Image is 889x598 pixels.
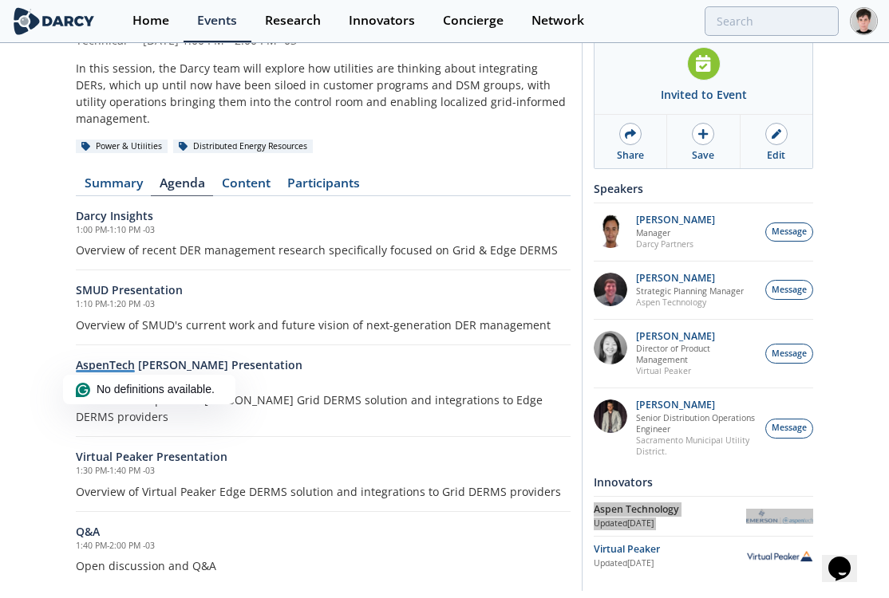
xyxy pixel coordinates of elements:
[76,356,571,373] h6: AspenTech [PERSON_NAME] Presentation
[76,207,571,224] h6: Darcy Insights
[349,14,415,27] div: Innovators
[76,391,571,425] p: Overview of AspenTech [PERSON_NAME] Grid DERMS solution and integrations to Edge DERMS providers
[594,502,746,517] div: Aspen Technology
[636,343,757,365] p: Director of Product Management
[636,297,744,308] p: Aspen Technology
[151,177,213,196] a: Agenda
[594,175,813,203] div: Speakers
[594,542,746,557] div: Virtual Peaker
[76,557,571,574] p: Open discussion and Q&A
[636,399,757,411] p: [PERSON_NAME]
[661,86,747,103] div: Invited to Event
[130,33,140,48] span: •
[850,7,878,35] img: Profile
[76,281,571,298] h6: SMUD Presentation
[76,224,571,237] h5: 1:00 PM - 1:10 PM -03
[772,348,807,360] span: Message
[636,285,744,297] p: Strategic Planning Manager
[636,227,715,238] p: Manager
[594,399,627,433] img: 7fca56e2-1683-469f-8840-285a17278393
[76,483,571,500] p: Overview of Virtual Peaker Edge DERMS solution and integrations to Grid DERMS providers
[197,14,237,27] div: Events
[279,177,368,196] a: Participants
[636,238,715,250] p: Darcy Partners
[76,523,571,540] h6: Q&A
[531,14,584,27] div: Network
[636,435,757,457] p: Sacramento Municipal Utility District.
[76,242,571,258] p: Overview of recent DER management research specifically focused on Grid & Edge DERMS
[213,177,279,196] a: Content
[594,542,813,570] a: Virtual Peaker Updated[DATE] Virtual Peaker
[594,468,813,496] div: Innovators
[594,557,746,570] div: Updated [DATE]
[692,148,714,163] div: Save
[767,148,785,163] div: Edit
[173,140,313,154] div: Distributed Energy Resources
[746,550,813,561] img: Virtual Peaker
[636,412,757,435] p: Senior Distribution Operations Engineer
[76,177,151,196] a: Summary
[772,422,807,435] span: Message
[76,540,571,553] h5: 1:40 PM - 2:00 PM -03
[594,331,627,364] img: 8160f632-77e6-40bd-9ce2-d8c8bb49c0dd
[765,222,813,242] button: Message
[265,14,321,27] div: Research
[594,273,627,306] img: accc9a8e-a9c1-4d58-ae37-132228efcf55
[11,7,97,35] img: logo-wide.svg
[765,344,813,364] button: Message
[443,14,504,27] div: Concierge
[765,280,813,300] button: Message
[765,419,813,439] button: Message
[76,373,571,386] h5: 1:20 PM - 1:30 PM -03
[746,509,813,524] img: Aspen Technology
[822,534,873,582] iframe: chat widget
[772,226,807,238] span: Message
[594,214,627,248] img: vRBZwDRnSTOrB1qTpmXr
[705,6,839,36] input: Advanced Search
[636,365,757,376] p: Virtual Peaker
[741,115,812,168] a: Edit
[636,331,757,342] p: [PERSON_NAME]
[636,214,715,226] p: [PERSON_NAME]
[76,298,571,311] h5: 1:10 PM - 1:20 PM -03
[132,14,169,27] div: Home
[76,465,571,478] h5: 1:30 PM - 1:40 PM -03
[76,140,168,154] div: Power & Utilities
[617,148,644,163] div: Share
[594,517,746,530] div: Updated [DATE]
[76,317,571,333] p: Overview of SMUD's current work and future vision of next-generation DER management
[594,502,813,530] a: Aspen Technology Updated[DATE] Aspen Technology
[76,448,571,465] h6: Virtual Peaker Presentation
[76,60,571,127] div: In this session, the Darcy team will explore how utilities are thinking about integrating DERs, w...
[772,284,807,297] span: Message
[636,273,744,284] p: [PERSON_NAME]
